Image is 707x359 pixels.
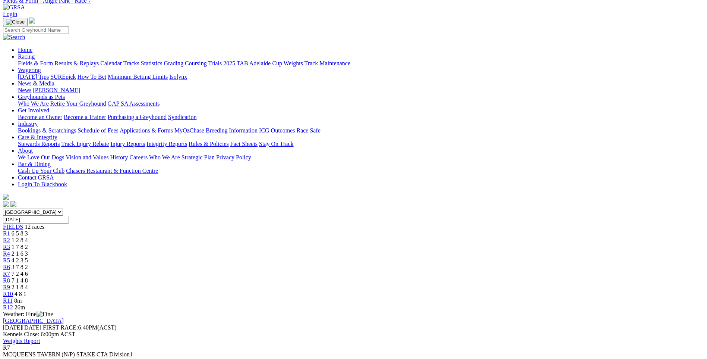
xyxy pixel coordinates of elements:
a: MyOzChase [174,127,204,134]
div: Racing [18,60,704,67]
a: R11 [3,297,13,304]
a: SUREpick [50,74,76,80]
a: [GEOGRAPHIC_DATA] [3,318,64,324]
a: R4 [3,250,10,257]
span: 7 1 4 8 [12,277,28,284]
a: Integrity Reports [146,141,187,147]
a: Careers [129,154,148,160]
div: Get Involved [18,114,704,121]
a: Syndication [168,114,196,120]
a: Weights Report [3,338,40,344]
span: 2 1 8 4 [12,284,28,290]
img: GRSA [3,4,25,11]
a: Weights [284,60,303,66]
a: Breeding Information [206,127,258,134]
a: Race Safe [296,127,320,134]
a: R1 [3,230,10,237]
span: 1 7 8 2 [12,244,28,250]
a: Greyhounds as Pets [18,94,65,100]
a: Login [3,11,17,17]
a: R8 [3,277,10,284]
img: facebook.svg [3,201,9,207]
a: Minimum Betting Limits [108,74,168,80]
a: News & Media [18,80,54,87]
span: 12 races [25,224,44,230]
a: Fields & Form [18,60,53,66]
span: [DATE] [3,324,41,331]
a: Racing [18,53,35,60]
a: Vision and Values [66,154,108,160]
a: Cash Up Your Club [18,168,64,174]
a: Become an Owner [18,114,62,120]
a: Schedule of Fees [78,127,118,134]
span: Weather: Fine [3,311,53,317]
span: 4 8 1 [15,291,26,297]
span: R3 [3,244,10,250]
a: Strategic Plan [182,154,215,160]
button: Toggle navigation [3,18,28,26]
a: Isolynx [169,74,187,80]
a: Track Injury Rebate [61,141,109,147]
div: Kennels Close: 6:00pm ACST [3,331,704,338]
img: logo-grsa-white.png [3,194,9,200]
a: Who We Are [149,154,180,160]
div: Industry [18,127,704,134]
span: 2 1 6 3 [12,250,28,257]
span: R9 [3,284,10,290]
a: Privacy Policy [216,154,251,160]
a: Stewards Reports [18,141,60,147]
img: Fine [37,311,53,318]
a: Chasers Restaurant & Function Centre [66,168,158,174]
a: Login To Blackbook [18,181,67,187]
a: Bar & Dining [18,161,51,167]
input: Search [3,26,69,34]
a: Stay On Track [259,141,293,147]
a: [DATE] Tips [18,74,49,80]
span: 4 2 3 5 [12,257,28,263]
img: logo-grsa-white.png [29,18,35,24]
a: About [18,147,33,154]
span: 6 5 8 3 [12,230,28,237]
a: 2025 TAB Adelaide Cup [223,60,282,66]
a: Industry [18,121,38,127]
span: R6 [3,264,10,270]
a: Grading [164,60,183,66]
span: R2 [3,237,10,243]
span: 1 2 8 4 [12,237,28,243]
a: How To Bet [78,74,107,80]
a: Home [18,47,32,53]
span: 3 7 8 2 [12,264,28,270]
a: R12 [3,304,13,310]
div: Care & Integrity [18,141,704,147]
a: Care & Integrity [18,134,57,140]
span: R7 [3,344,10,351]
div: MCQUEENS TAVERN (N/P) STAKE CTA Division1 [3,351,704,358]
input: Select date [3,216,69,224]
a: Rules & Policies [189,141,229,147]
a: R5 [3,257,10,263]
a: Wagering [18,67,41,73]
a: R10 [3,291,13,297]
span: 7 2 4 6 [12,271,28,277]
a: Injury Reports [110,141,145,147]
div: Greyhounds as Pets [18,100,704,107]
div: News & Media [18,87,704,94]
span: 6:40PM(ACST) [43,324,117,331]
span: [DATE] [3,324,22,331]
a: R7 [3,271,10,277]
span: FIRST RACE: [43,324,78,331]
div: About [18,154,704,161]
div: Wagering [18,74,704,80]
a: Fact Sheets [230,141,258,147]
a: Results & Replays [54,60,99,66]
a: Get Involved [18,107,49,113]
img: Close [6,19,25,25]
a: We Love Our Dogs [18,154,64,160]
a: News [18,87,31,93]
